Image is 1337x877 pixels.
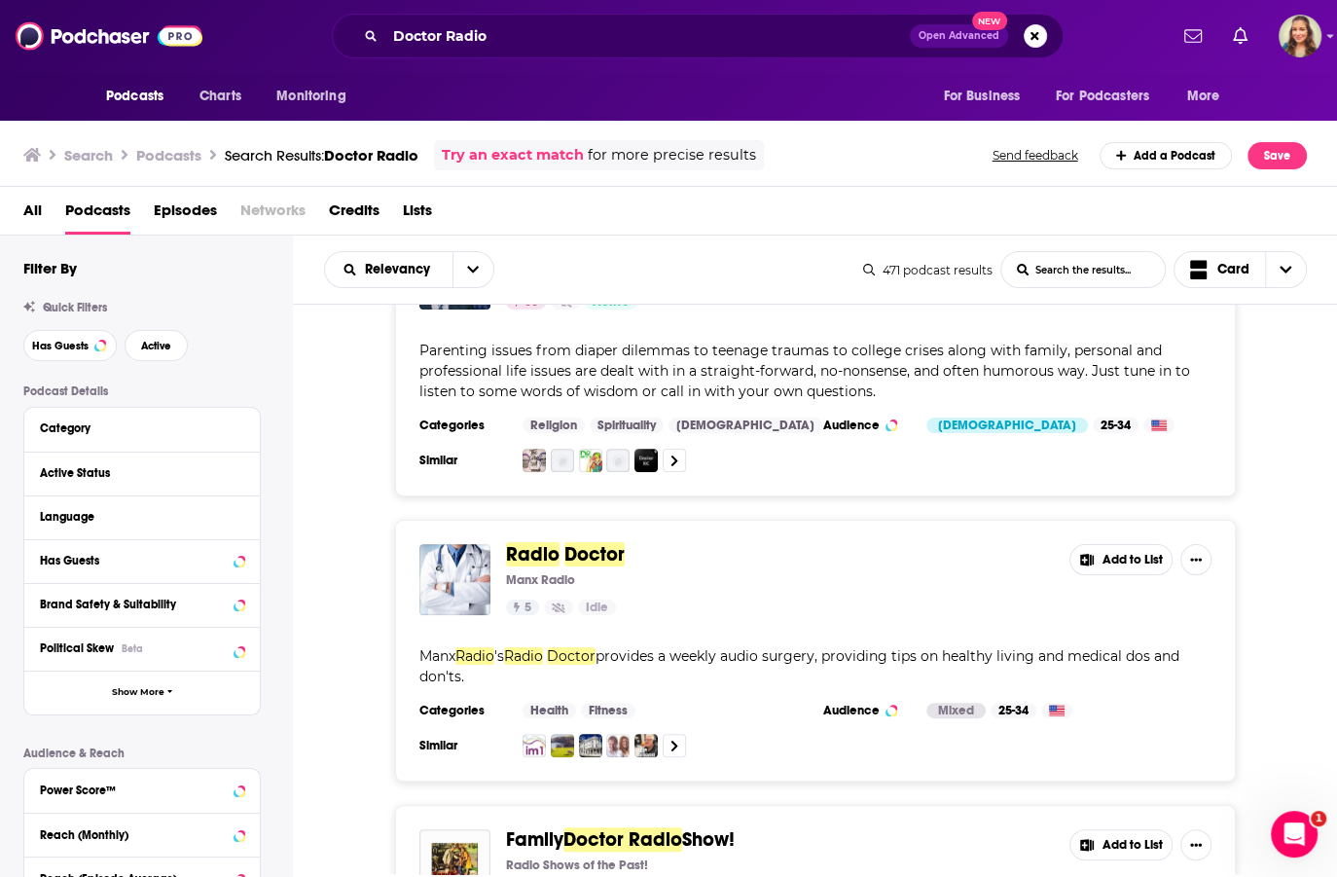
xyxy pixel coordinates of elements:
[606,734,630,757] a: Afternoon Extras
[442,144,584,166] a: Try an exact match
[136,146,201,164] h3: Podcasts
[1176,19,1210,53] a: Show notifications dropdown
[154,195,217,235] a: Episodes
[65,195,130,235] a: Podcasts
[43,301,107,314] span: Quick Filters
[606,449,630,472] img: Doctor of Living Podcast with Doctor Jeremy
[579,449,602,472] img: Doctor Alex Velasco
[634,734,658,757] img: The Radio Pharmacist
[455,647,494,665] span: Radio
[506,858,648,873] p: Radio Shows of the Past!
[579,734,602,757] img: Agenda - Manx Radio
[494,647,504,665] span: 's
[199,83,241,110] span: Charts
[40,460,244,485] button: Active Status
[972,12,1007,30] span: New
[919,31,999,41] span: Open Advanced
[40,641,114,655] span: Political Skew
[1247,142,1307,169] button: Save
[506,600,539,615] a: 5
[40,598,228,611] div: Brand Safety & Suitability
[991,703,1036,718] div: 25-34
[929,78,1044,115] button: open menu
[823,703,911,718] h3: Audience
[926,703,986,718] div: Mixed
[563,827,682,852] span: Doctor Radio
[40,554,228,567] div: Has Guests
[1093,418,1138,433] div: 25-34
[324,251,494,288] h2: Choose List sort
[40,510,232,524] div: Language
[1279,15,1321,57] img: User Profile
[1100,142,1233,169] a: Add a Podcast
[419,647,1179,685] span: provides a weekly audio surgery, providing tips on healthy living and medical dos and don'ts.
[524,599,531,618] span: 5
[1056,83,1149,110] span: For Podcasters
[32,341,89,351] span: Has Guests
[926,418,1088,433] div: [DEMOGRAPHIC_DATA]
[578,600,616,615] a: Idle
[125,330,188,361] button: Active
[40,828,228,842] div: Reach (Monthly)
[419,342,1190,400] span: Parenting issues from diaper dilemmas to teenage traumas to college crises along with family, per...
[523,703,576,718] a: Health
[506,829,735,851] a: FamilyDoctor RadioShow!
[547,647,596,665] span: Doctor
[506,544,625,566] a: RadioDoctor
[419,738,507,753] h3: Similar
[40,416,244,440] button: Category
[987,147,1084,164] button: Send feedback
[329,195,379,235] a: Credits
[1279,15,1321,57] button: Show profile menu
[40,592,244,616] button: Brand Safety & Suitability
[40,822,244,846] button: Reach (Monthly)
[523,449,546,472] a: The Culture Skull Podcast
[504,647,543,665] span: Radio
[419,453,507,468] h3: Similar
[523,418,585,433] a: Religion
[419,544,490,615] img: Radio Doctor
[1069,544,1173,575] button: Add to List
[64,146,113,164] h3: Search
[506,542,560,566] span: Radio
[668,418,822,433] a: [DEMOGRAPHIC_DATA]
[863,263,993,277] div: 471 podcast results
[1069,829,1173,860] button: Add to List
[24,671,260,714] button: Show More
[586,599,608,618] span: Idle
[276,83,345,110] span: Monitoring
[240,195,306,235] span: Networks
[385,20,910,52] input: Search podcasts, credits, & more...
[263,78,371,115] button: open menu
[365,263,437,276] span: Relevancy
[1180,544,1211,575] button: Show More Button
[581,703,635,718] a: Fitness
[1174,251,1308,288] button: Choose View
[92,78,189,115] button: open menu
[23,384,261,398] p: Podcast Details
[590,418,664,433] a: Spirituality
[225,146,418,164] div: Search Results:
[122,642,143,655] div: Beta
[16,18,202,55] img: Podchaser - Follow, Share and Rate Podcasts
[634,449,658,472] img: Doctor KC
[452,252,493,287] button: open menu
[910,24,1008,48] button: Open AdvancedNew
[943,83,1020,110] span: For Business
[419,418,507,433] h3: Categories
[403,195,432,235] span: Lists
[551,449,574,472] img: Doctor Daniel
[40,504,244,529] button: Language
[324,146,418,164] span: Doctor Radio
[1174,78,1245,115] button: open menu
[1279,15,1321,57] span: Logged in as adriana.guzman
